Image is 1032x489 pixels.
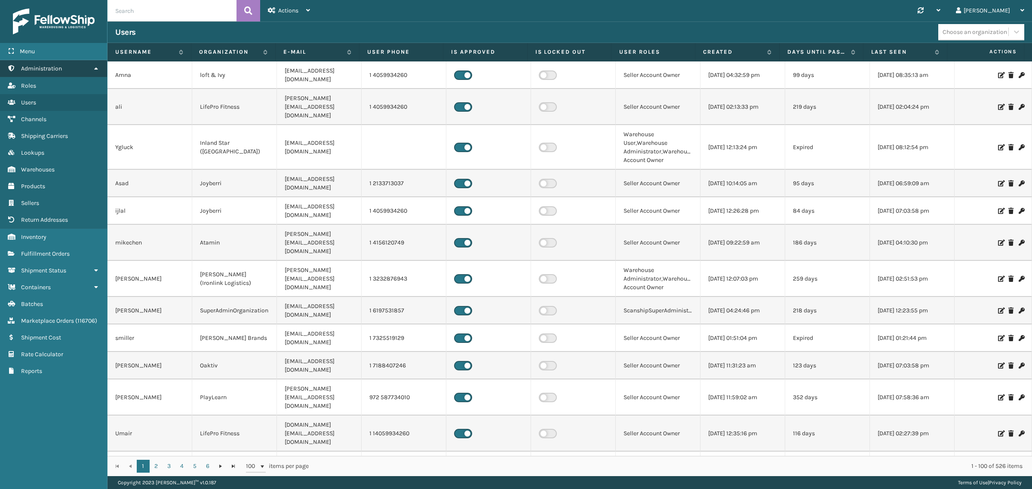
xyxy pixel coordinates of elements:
[362,170,446,197] td: 1 2133713037
[362,261,446,297] td: 1 3232876943
[362,197,446,225] td: 1 4059934260
[21,82,36,89] span: Roles
[21,284,51,291] span: Containers
[998,144,1003,150] i: Edit
[192,297,277,324] td: SuperAdminOrganization
[616,225,700,261] td: Seller Account Owner
[616,352,700,379] td: Seller Account Owner
[1019,208,1024,214] i: Change Password
[277,324,362,352] td: [EMAIL_ADDRESS][DOMAIN_NAME]
[870,170,955,197] td: [DATE] 06:59:09 am
[278,7,298,14] span: Actions
[362,61,446,89] td: 1 4059934260
[785,225,870,261] td: 186 days
[283,48,343,56] label: E-mail
[277,416,362,452] td: [DOMAIN_NAME][EMAIL_ADDRESS][DOMAIN_NAME]
[21,300,43,308] span: Batches
[107,416,192,452] td: Umair
[277,452,362,479] td: [EMAIL_ADDRESS][DOMAIN_NAME]
[870,416,955,452] td: [DATE] 02:27:39 pm
[1019,335,1024,341] i: Change Password
[321,462,1023,471] div: 1 - 100 of 526 items
[535,48,603,56] label: Is Locked Out
[1019,363,1024,369] i: Change Password
[362,297,446,324] td: 1 6197531857
[367,48,435,56] label: User phone
[870,379,955,416] td: [DATE] 07:58:36 am
[1008,72,1014,78] i: Delete
[1008,276,1014,282] i: Delete
[616,89,700,125] td: Seller Account Owner
[107,89,192,125] td: ali
[700,452,785,479] td: [DATE] 12:25:40 pm
[785,61,870,89] td: 99 days
[21,267,66,274] span: Shipment Status
[1019,431,1024,437] i: Change Password
[616,261,700,297] td: Warehouse Administrator,Warehouse Account Owner
[192,125,277,170] td: Inland Star ([GEOGRAPHIC_DATA])
[21,116,46,123] span: Channels
[998,431,1003,437] i: Edit
[616,61,700,89] td: Seller Account Owner
[1019,276,1024,282] i: Change Password
[199,48,258,56] label: Organization
[943,28,1007,37] div: Choose an organization
[616,452,700,479] td: Seller Account Owner
[998,104,1003,110] i: Edit
[1019,144,1024,150] i: Change Password
[619,48,687,56] label: User Roles
[362,225,446,261] td: 1 4156120749
[870,452,955,479] td: [DATE] 07:03:58 pm
[227,460,240,473] a: Go to the last page
[75,317,97,324] span: ( 116706 )
[870,225,955,261] td: [DATE] 04:10:30 pm
[1008,431,1014,437] i: Delete
[787,48,847,56] label: Days until password expires
[870,297,955,324] td: [DATE] 12:23:55 pm
[192,197,277,225] td: Joyberri
[700,379,785,416] td: [DATE] 11:59:02 am
[362,352,446,379] td: 1 7188407246
[1019,240,1024,246] i: Change Password
[998,276,1003,282] i: Edit
[870,125,955,170] td: [DATE] 08:12:54 pm
[277,261,362,297] td: [PERSON_NAME][EMAIL_ADDRESS][DOMAIN_NAME]
[998,363,1003,369] i: Edit
[1008,308,1014,314] i: Delete
[246,462,259,471] span: 100
[277,352,362,379] td: [EMAIL_ADDRESS][DOMAIN_NAME]
[107,197,192,225] td: ijlal
[21,351,63,358] span: Rate Calculator
[115,48,175,56] label: Username
[1019,394,1024,400] i: Change Password
[700,61,785,89] td: [DATE] 04:32:59 pm
[192,416,277,452] td: LifePro Fitness
[1008,240,1014,246] i: Delete
[700,170,785,197] td: [DATE] 10:14:05 am
[998,335,1003,341] i: Edit
[451,48,519,56] label: Is Approved
[277,197,362,225] td: [EMAIL_ADDRESS][DOMAIN_NAME]
[700,125,785,170] td: [DATE] 12:13:24 pm
[700,416,785,452] td: [DATE] 12:35:16 pm
[21,233,46,241] span: Inventory
[785,297,870,324] td: 218 days
[115,27,136,37] h3: Users
[21,334,61,341] span: Shipment Cost
[1008,335,1014,341] i: Delete
[1019,104,1024,110] i: Change Password
[616,125,700,170] td: Warehouse User,Warehouse Administrator,Warehouse Account Owner
[192,89,277,125] td: LifePro Fitness
[21,99,36,106] span: Users
[107,452,192,479] td: ijlal
[163,460,175,473] a: 3
[785,352,870,379] td: 123 days
[998,240,1003,246] i: Edit
[118,476,216,489] p: Copyright 2023 [PERSON_NAME]™ v 1.0.187
[107,297,192,324] td: [PERSON_NAME]
[700,352,785,379] td: [DATE] 11:31:23 am
[785,261,870,297] td: 259 days
[362,89,446,125] td: 1 4059934260
[700,324,785,352] td: [DATE] 01:51:04 pm
[950,45,1022,59] span: Actions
